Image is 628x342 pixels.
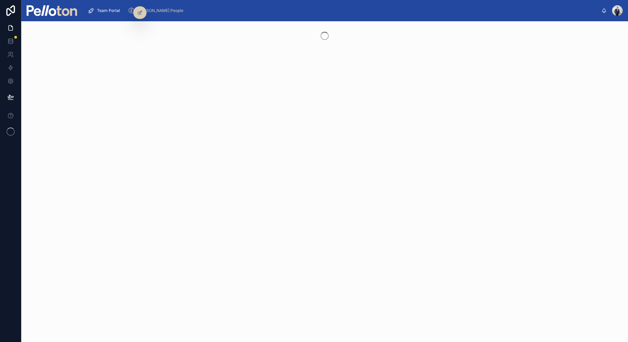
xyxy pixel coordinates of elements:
[97,8,120,13] span: Team Portal
[137,8,183,13] span: [PERSON_NAME] People
[126,5,188,17] a: [PERSON_NAME] People
[86,5,125,17] a: Team Portal
[27,5,77,16] img: App logo
[82,3,601,18] div: scrollable content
